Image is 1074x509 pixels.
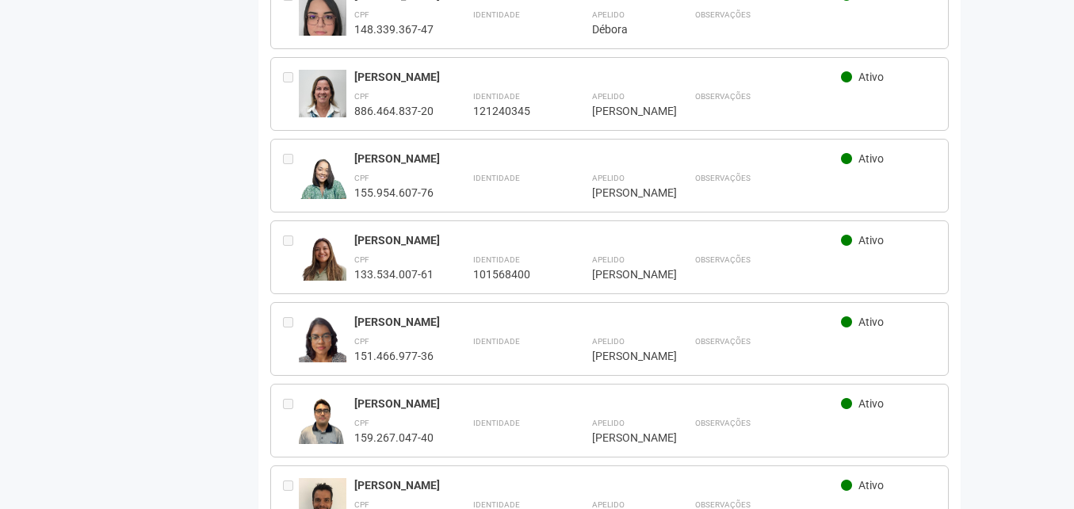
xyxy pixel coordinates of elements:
strong: Observações [695,500,751,509]
div: 101568400 [473,267,552,281]
strong: Apelido [592,174,625,182]
div: [PERSON_NAME] [592,104,655,118]
div: Entre em contato com a Aministração para solicitar o cancelamento ou 2a via [283,233,299,281]
div: Entre em contato com a Aministração para solicitar o cancelamento ou 2a via [283,70,299,118]
div: 151.466.977-36 [354,349,434,363]
strong: Observações [695,10,751,19]
div: [PERSON_NAME] [354,478,842,492]
strong: Identidade [473,10,520,19]
span: Ativo [858,397,884,410]
strong: Identidade [473,92,520,101]
div: [PERSON_NAME] [592,186,655,200]
strong: Observações [695,92,751,101]
span: Ativo [858,234,884,247]
strong: Identidade [473,419,520,427]
strong: CPF [354,255,369,264]
strong: Identidade [473,337,520,346]
strong: Observações [695,174,751,182]
strong: CPF [354,174,369,182]
div: [PERSON_NAME] [354,70,842,84]
strong: Apelido [592,255,625,264]
strong: Apelido [592,337,625,346]
img: user.jpg [299,151,346,214]
strong: CPF [354,337,369,346]
strong: CPF [354,92,369,101]
strong: CPF [354,500,369,509]
strong: Identidade [473,174,520,182]
div: [PERSON_NAME] [592,349,655,363]
div: 133.534.007-61 [354,267,434,281]
div: [PERSON_NAME] [592,431,655,445]
img: user.jpg [299,315,346,369]
span: Ativo [858,71,884,83]
strong: Identidade [473,255,520,264]
div: Entre em contato com a Aministração para solicitar o cancelamento ou 2a via [283,151,299,200]
div: [PERSON_NAME] [354,396,842,411]
div: 886.464.837-20 [354,104,434,118]
span: Ativo [858,152,884,165]
strong: Apelido [592,10,625,19]
strong: CPF [354,419,369,427]
div: [PERSON_NAME] [592,267,655,281]
div: Débora [592,22,655,36]
div: 148.339.367-47 [354,22,434,36]
strong: Identidade [473,500,520,509]
strong: Observações [695,419,751,427]
div: Entre em contato com a Aministração para solicitar o cancelamento ou 2a via [283,396,299,445]
img: user.jpg [299,70,346,133]
div: [PERSON_NAME] [354,233,842,247]
img: user.jpg [299,396,346,452]
strong: Observações [695,255,751,264]
span: Ativo [858,479,884,492]
div: 159.267.047-40 [354,431,434,445]
strong: Apelido [592,419,625,427]
div: Entre em contato com a Aministração para solicitar o cancelamento ou 2a via [283,315,299,363]
div: 155.954.607-76 [354,186,434,200]
span: Ativo [858,316,884,328]
strong: Apelido [592,92,625,101]
div: 121240345 [473,104,552,118]
div: [PERSON_NAME] [354,151,842,166]
img: user.jpg [299,233,346,288]
strong: CPF [354,10,369,19]
strong: Observações [695,337,751,346]
strong: Apelido [592,500,625,509]
div: [PERSON_NAME] [354,315,842,329]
